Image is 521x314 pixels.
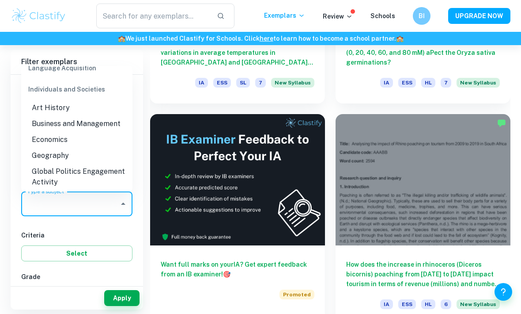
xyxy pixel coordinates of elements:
span: Promoted [279,290,314,299]
button: BI [413,7,430,25]
span: IA [380,78,393,88]
span: 7 [441,78,451,88]
span: 6 [441,299,451,309]
h6: BI [417,11,427,21]
span: SL [236,78,250,88]
span: New Syllabus [271,78,314,88]
img: Marked [497,119,506,127]
span: HL [421,299,435,309]
span: ESS [213,78,231,88]
h6: Criteria [21,230,132,240]
span: HL [421,78,435,88]
span: 🏫 [118,35,125,42]
div: Language Acquisition [21,57,132,79]
span: ESS [398,78,416,88]
span: 🎯 [223,271,230,278]
div: Starting from the May 2026 session, the ESS IA requirements have changed. We created this exempla... [457,78,500,93]
span: IA [380,299,393,309]
span: ESS [398,299,416,309]
span: 7 [255,78,266,88]
div: Individuals and Societies [21,79,132,100]
div: Starting from the May 2026 session, the ESS IA requirements have changed. We created this exempla... [271,78,314,93]
h6: To what extent do diPerent NaCl concentrations (0, 20, 40, 60, and 80 mM) aPect the Oryza sativa ... [346,38,500,67]
button: UPGRADE NOW [448,8,510,24]
li: Art History [21,100,132,116]
p: Review [323,11,353,21]
span: New Syllabus [457,78,500,88]
img: Clastify logo [11,7,67,25]
li: Global Politics Presentation [21,190,132,217]
a: Schools [370,12,395,19]
h6: Grade [21,272,132,282]
h6: To what extent do CO2 emissions contribute to the variations in average temperatures in [GEOGRAPH... [161,38,314,67]
p: Exemplars [264,11,305,20]
li: Geography [21,148,132,164]
h6: How does the increase in rhinoceros (Diceros bicornis) poaching from [DATE] to [DATE] impact tour... [346,260,500,289]
img: Thumbnail [150,114,325,245]
a: here [260,35,273,42]
button: Close [117,198,129,210]
li: Business and Management [21,116,132,132]
h6: Filter exemplars [11,50,143,74]
li: Global Politics Engagement Activity [21,164,132,190]
button: Help and Feedback [495,283,512,301]
h6: Want full marks on your IA ? Get expert feedback from an IB examiner! [161,260,314,279]
span: IA [195,78,208,88]
button: Apply [104,290,140,306]
h6: We just launched Clastify for Schools. Click to learn how to become a school partner. [2,34,519,43]
input: Search for any exemplars... [96,4,210,28]
span: 🏫 [396,35,404,42]
li: Economics [21,132,132,148]
span: New Syllabus [457,299,500,309]
button: Select [21,245,132,261]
